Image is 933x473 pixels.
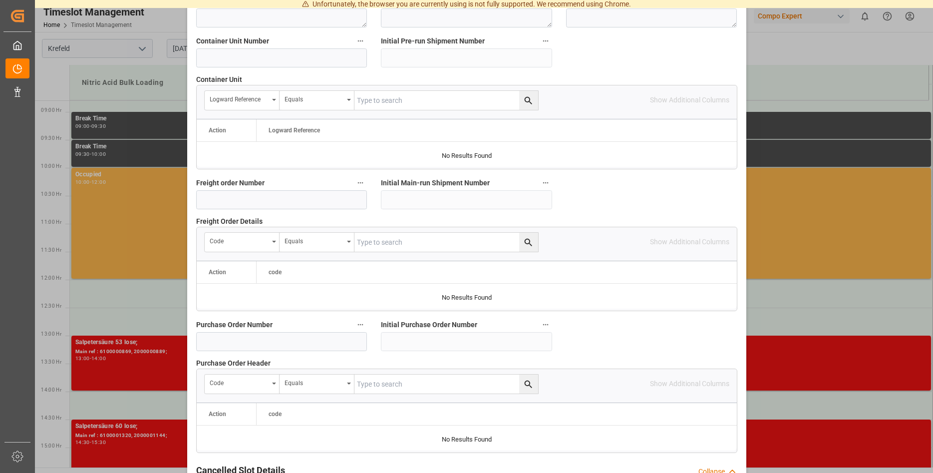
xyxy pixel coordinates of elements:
span: Freight order Number [196,178,265,188]
span: Purchase Order Header [196,358,271,369]
input: Type to search [354,375,538,394]
span: Initial Pre-run Shipment Number [381,36,485,46]
span: code [269,269,282,276]
div: Action [209,411,226,418]
button: Initial Purchase Order Number [539,318,552,331]
input: Type to search [354,233,538,252]
span: Logward Reference [269,127,320,134]
button: search button [519,233,538,252]
span: Initial Purchase Order Number [381,320,477,330]
div: Equals [285,234,343,246]
button: open menu [280,91,354,110]
button: open menu [205,91,280,110]
button: search button [519,375,538,394]
span: Freight Order Details [196,216,263,227]
button: search button [519,91,538,110]
div: code [210,234,269,246]
span: Container Unit Number [196,36,269,46]
div: Logward Reference [210,92,269,104]
button: Container Unit Number [354,34,367,47]
span: Initial Main-run Shipment Number [381,178,490,188]
div: Action [209,127,226,134]
button: open menu [280,233,354,252]
button: open menu [280,375,354,394]
div: Equals [285,376,343,388]
button: open menu [205,375,280,394]
div: Equals [285,92,343,104]
span: Container Unit [196,74,242,85]
button: Purchase Order Number [354,318,367,331]
span: Purchase Order Number [196,320,273,330]
button: Freight order Number [354,176,367,189]
button: Initial Pre-run Shipment Number [539,34,552,47]
span: code [269,411,282,418]
button: Initial Main-run Shipment Number [539,176,552,189]
div: Action [209,269,226,276]
div: code [210,376,269,388]
button: open menu [205,233,280,252]
input: Type to search [354,91,538,110]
